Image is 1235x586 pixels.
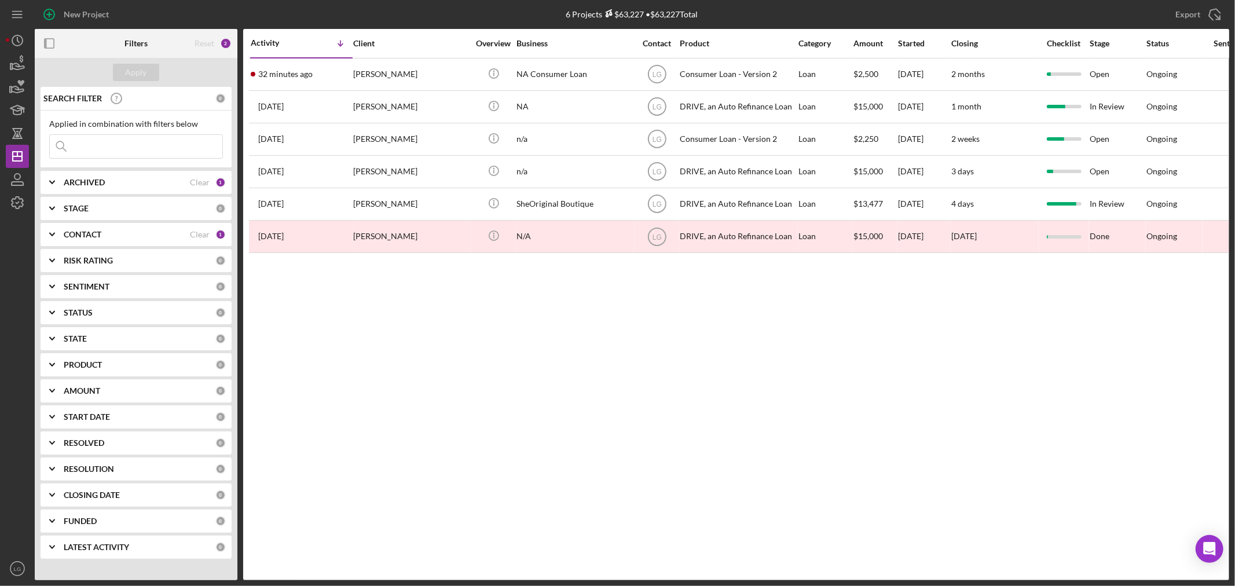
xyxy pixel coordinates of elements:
div: Overview [472,39,515,48]
div: 0 [215,93,226,104]
div: 0 [215,307,226,318]
span: $15,000 [853,101,883,111]
div: [PERSON_NAME] [353,221,469,252]
div: 1 [215,229,226,240]
b: STATUS [64,308,93,317]
div: [PERSON_NAME] [353,124,469,155]
button: LG [6,557,29,580]
div: [PERSON_NAME] [353,91,469,122]
div: 0 [215,438,226,448]
time: 2 weeks [951,134,980,144]
div: Loan [798,59,852,90]
b: CLOSING DATE [64,490,120,500]
div: Status [1146,39,1202,48]
b: LATEST ACTIVITY [64,543,129,552]
div: Reset [195,39,214,48]
div: 2 [220,38,232,49]
time: 2025-08-26 17:13 [258,167,284,176]
span: $13,477 [853,199,883,208]
div: [DATE] [898,189,950,219]
div: Ongoing [1146,134,1177,144]
text: LG [652,168,661,176]
div: 1 [215,177,226,188]
div: Open [1090,59,1145,90]
div: 0 [215,516,226,526]
time: 2025-08-27 17:14 [258,134,284,144]
span: $2,250 [853,134,878,144]
div: Ongoing [1146,167,1177,176]
div: Ongoing [1146,199,1177,208]
div: Loan [798,156,852,187]
div: Open [1090,156,1145,187]
b: RESOLVED [64,438,104,448]
span: $15,000 [853,166,883,176]
div: Loan [798,221,852,252]
span: $2,500 [853,69,878,79]
div: 0 [215,360,226,370]
div: 0 [215,490,226,500]
div: Open Intercom Messenger [1196,535,1223,563]
time: 1 month [951,101,981,111]
text: LG [652,71,661,79]
div: Ongoing [1146,102,1177,111]
div: Clear [190,230,210,239]
div: N/A [516,221,632,252]
div: [DATE] [898,91,950,122]
b: STAGE [64,204,89,213]
text: LG [14,566,21,572]
div: 0 [215,386,226,396]
div: [DATE] [898,59,950,90]
b: RESOLUTION [64,464,114,474]
div: Activity [251,38,302,47]
b: FUNDED [64,517,97,526]
div: SheOriginal Boutique [516,189,632,219]
b: PRODUCT [64,360,102,369]
time: 3 days [951,166,974,176]
b: CONTACT [64,230,101,239]
text: LG [652,103,661,111]
time: 2025-07-29 19:38 [258,199,284,208]
div: NA Consumer Loan [516,59,632,90]
time: [DATE] [951,231,977,241]
div: 0 [215,255,226,266]
div: Apply [126,64,147,81]
b: SENTIMENT [64,282,109,291]
div: In Review [1090,91,1145,122]
div: Open [1090,124,1145,155]
div: [PERSON_NAME] [353,59,469,90]
div: $15,000 [853,221,897,252]
div: Done [1090,221,1145,252]
div: Checklist [1039,39,1089,48]
div: NA [516,91,632,122]
div: [DATE] [898,156,950,187]
div: DRIVE, an Auto Refinance Loan [680,91,796,122]
div: Started [898,39,950,48]
div: 0 [215,412,226,422]
b: Filters [124,39,148,48]
div: Consumer Loan - Version 2 [680,59,796,90]
button: Apply [113,64,159,81]
div: $63,227 [603,9,644,19]
time: 2 months [951,69,985,79]
text: LG [652,200,661,208]
time: 4 days [951,199,974,208]
b: AMOUNT [64,386,100,395]
div: n/a [516,124,632,155]
div: 0 [215,281,226,292]
div: Contact [635,39,679,48]
div: In Review [1090,189,1145,219]
div: [DATE] [898,221,950,252]
div: Ongoing [1146,69,1177,79]
div: Loan [798,91,852,122]
div: Loan [798,189,852,219]
div: [PERSON_NAME] [353,189,469,219]
div: 0 [215,464,226,474]
b: START DATE [64,412,110,422]
b: RISK RATING [64,256,113,265]
div: Closing [951,39,1038,48]
b: SEARCH FILTER [43,94,102,103]
button: Export [1164,3,1229,26]
div: 0 [215,203,226,214]
button: New Project [35,3,120,26]
time: 2025-09-03 21:25 [258,102,284,111]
